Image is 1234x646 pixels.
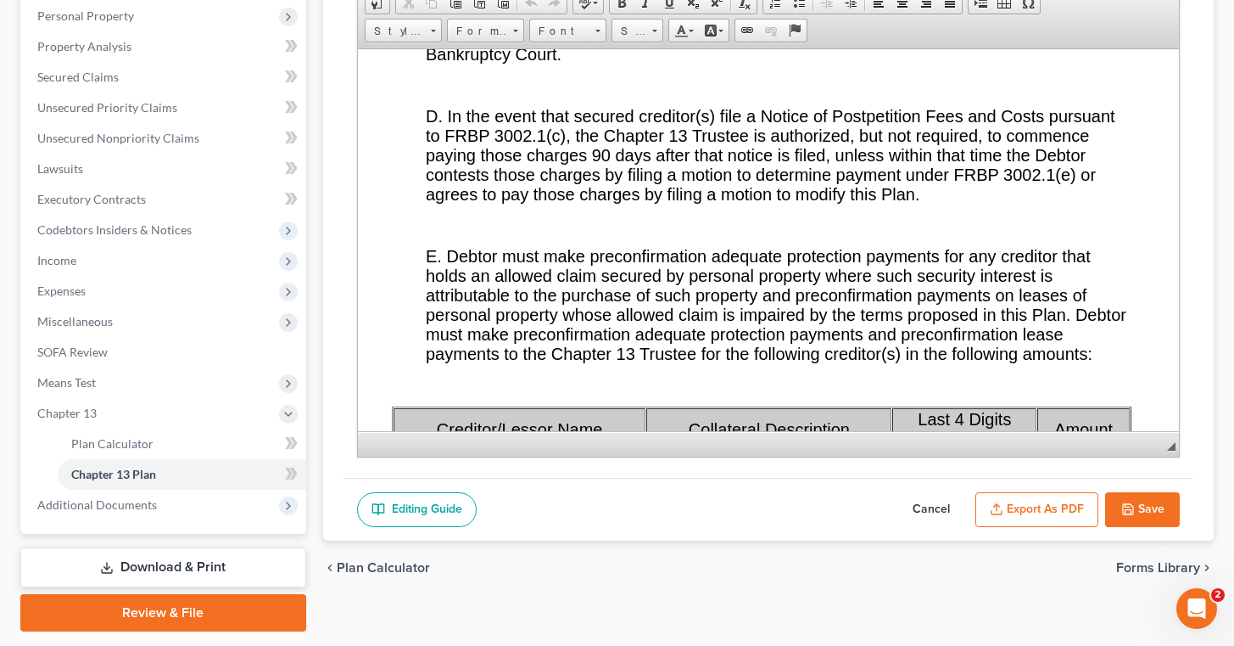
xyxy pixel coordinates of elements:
span: Codebtors Insiders & Notices [37,222,192,237]
a: Unsecured Priority Claims [24,93,306,123]
a: SOFA Review [24,337,306,368]
span: Creditor/Lessor Name [79,371,245,390]
button: Export as PDF [975,492,1098,528]
span: Font [530,20,589,42]
span: Size [612,20,646,42]
span: Unsecured Nonpriority Claims [37,131,199,145]
span: Forms Library [1116,561,1200,575]
span: Expenses [37,284,86,298]
a: Font [529,19,606,42]
span: Executory Contracts [37,192,146,206]
div: Hi again! You will need to check with your trustee to see how they want that paid attorney fee to... [27,204,265,270]
span: Secured Claims [37,70,119,84]
a: Unsecured Nonpriority Claims [24,123,306,154]
span: Lawsuits [37,161,83,176]
a: Property Analysis [24,31,306,62]
a: Unlink [759,20,783,42]
div: Lindsey says… [14,194,326,539]
a: Size [611,19,663,42]
button: Save [1105,492,1180,528]
button: Gif picker [53,515,67,529]
div: Hi [PERSON_NAME]! I am going to check with my team on this. You may need to consult your trustee ... [27,98,265,182]
span: Personal Property [37,8,134,23]
span: Styles [366,20,425,42]
span: Income [37,253,76,267]
a: Plan Calculator [58,429,306,459]
button: Scroll to bottom [155,441,184,469]
a: Chapter 13 Plan [58,459,306,490]
h1: Operator [82,16,142,29]
img: Profile image for Operator [48,9,75,37]
button: Emoji picker [26,516,40,530]
button: Cancel [894,492,969,528]
a: Anchor [783,20,807,42]
a: Download & Print [20,548,306,587]
a: Review & File [20,594,306,632]
i: chevron_right [1200,561,1214,575]
a: Lawsuits [24,154,306,184]
button: Start recording [108,515,121,529]
div: As for generating a new plan with the updated plan payments, you will need to generate an entirel... [27,278,265,412]
span: Amount [696,371,755,390]
a: Editing Guide [357,492,477,528]
span: Collateral Description [331,371,492,390]
span: 2 [1211,588,1225,602]
button: Upload attachment [81,515,94,529]
span: Additional Documents [37,497,157,512]
a: Format [447,19,524,42]
iframe: Rich Text Editor, document-ckeditor [358,49,1179,431]
span: SOFA Review [37,345,108,359]
div: Lindsey says… [14,88,326,194]
div: Hi [PERSON_NAME]! I am going to check with my team on this. You may need to consult your trustee ... [14,88,278,192]
span: Chapter 13 [37,406,97,420]
span: Resize [1167,442,1175,451]
span: Plan Calculator [71,436,154,451]
div: Hi again! You will need to check with your trustee to see how they want that paid attorney fee to... [14,194,278,525]
span: Chapter 13 Plan [71,467,156,481]
span: Plan Calculator [337,561,430,575]
button: go back [11,7,43,39]
a: Secured Claims [24,62,306,93]
button: Home [265,7,298,39]
a: Executory Contracts [24,184,306,215]
button: Forms Library chevron_right [1116,561,1214,575]
a: Link [735,20,759,42]
textarea: Message… [14,480,325,509]
a: Background Color [699,20,729,42]
span: Property Analysis [37,39,131,53]
a: Styles [365,19,442,42]
span: Last 4 Digits of Account # [560,361,653,399]
button: chevron_left Plan Calculator [323,561,430,575]
iframe: Intercom live chat [1176,588,1217,629]
span: Miscellaneous [37,314,113,329]
button: Send a message… [291,509,318,536]
span: Format [448,20,507,42]
span: Unsecured Priority Claims [37,100,177,115]
a: Text Color [669,20,699,42]
i: chevron_left [323,561,337,575]
div: Close [298,7,328,37]
span: Means Test [37,375,96,390]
